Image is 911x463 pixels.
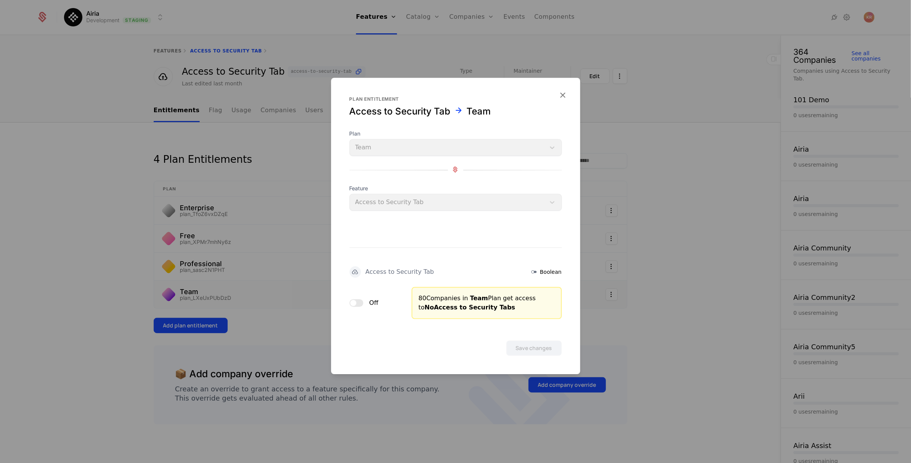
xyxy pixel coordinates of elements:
[350,105,451,118] div: Access to Security Tab
[467,105,491,118] div: Team
[506,340,562,356] button: Save changes
[366,269,434,275] div: Access to Security Tab
[350,96,562,102] div: Plan entitlement
[419,294,555,312] div: 80 Companies in Plan get access to
[540,268,562,276] span: Boolean
[350,185,562,192] span: Feature
[369,299,379,307] label: Off
[350,130,562,137] span: Plan
[425,304,515,311] span: No Access to Security Tabs
[470,294,488,302] span: Team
